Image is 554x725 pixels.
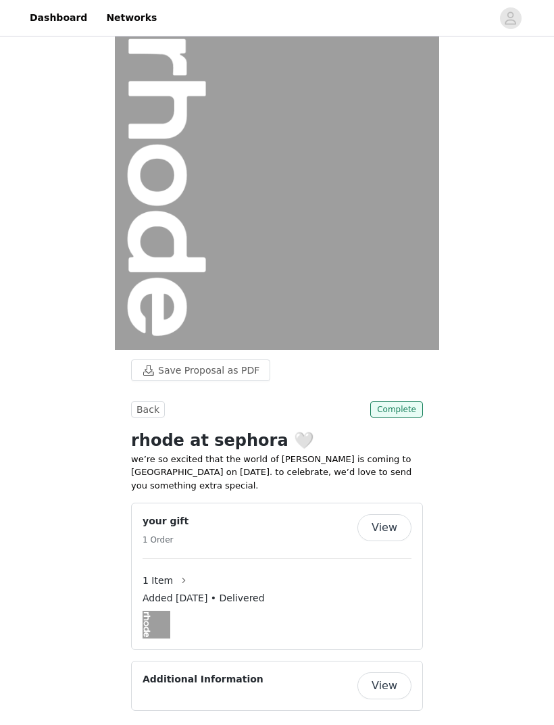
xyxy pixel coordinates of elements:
[143,611,170,639] img: Rhode Icon PR Box
[115,26,439,351] img: campaign image
[504,7,517,29] div: avatar
[143,574,173,589] span: 1 Item
[357,515,411,542] button: View
[131,360,270,382] button: Save Proposal as PDF
[143,515,188,529] h4: your gift
[22,3,95,33] a: Dashboard
[143,592,265,606] span: Added [DATE] • Delivered
[131,453,423,493] p: we’re so excited that the world of [PERSON_NAME] is coming to [GEOGRAPHIC_DATA] on [DATE]. to cel...
[131,503,423,651] div: your gift
[143,534,188,547] h5: 1 Order
[143,673,263,687] h4: Additional Information
[98,3,165,33] a: Networks
[370,402,423,418] span: Complete
[131,661,423,711] div: Additional Information
[131,429,423,453] h1: rhode at sephora 🤍
[357,673,411,700] button: View
[131,402,165,418] button: Back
